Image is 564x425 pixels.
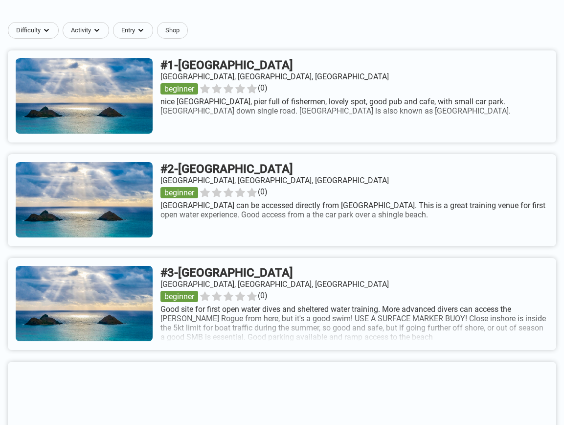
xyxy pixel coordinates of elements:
img: dropdown caret [137,26,145,34]
button: Difficultydropdown caret [8,22,63,39]
span: Entry [121,26,135,34]
span: Difficulty [16,26,41,34]
img: dropdown caret [93,26,101,34]
a: Shop [157,22,188,39]
button: Activitydropdown caret [63,22,113,39]
button: Entrydropdown caret [113,22,157,39]
img: dropdown caret [43,26,50,34]
span: Activity [71,26,91,34]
